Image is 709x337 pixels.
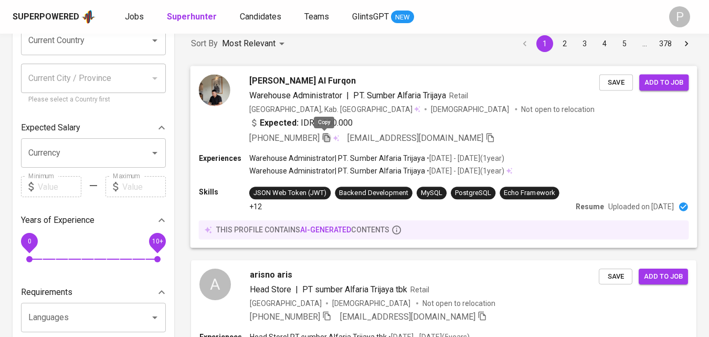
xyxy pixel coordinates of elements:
[152,238,163,245] span: 10+
[249,166,425,176] p: Warehouse Administrator | PT. Sumber Alfaria Trijaya
[199,187,249,197] p: Skills
[249,201,262,212] p: +12
[352,11,414,24] a: GlintsGPT NEW
[639,269,688,285] button: Add to job
[431,104,511,114] span: [DEMOGRAPHIC_DATA]
[604,271,627,283] span: Save
[167,12,217,22] b: Superhunter
[216,224,389,235] p: this profile contains contents
[249,116,353,129] div: IDR 7.000.000
[191,37,218,50] p: Sort By
[425,166,504,176] p: • [DATE] - [DATE] ( 1 year )
[410,285,429,294] span: Retail
[605,76,628,88] span: Save
[636,38,653,49] div: …
[295,283,298,296] span: |
[391,12,414,23] span: NEW
[21,117,166,138] div: Expected Salary
[656,35,675,52] button: Go to page 378
[222,37,276,50] p: Most Relevant
[240,11,283,24] a: Candidates
[425,152,504,163] p: • [DATE] - [DATE] ( 1 year )
[191,66,696,248] a: [PERSON_NAME] Al FurqonWarehouse Administrator|PT. Sumber Alfaria TrijayaRetail[GEOGRAPHIC_DATA],...
[260,116,299,129] b: Expected:
[644,271,683,283] span: Add to job
[21,121,80,134] p: Expected Salary
[199,74,230,106] img: 0b5b1dd6074f06b3a7aefa8981946c24.jpg
[421,188,442,198] div: MySQL
[302,284,407,294] span: PT sumber Alfaria Trijaya tbk
[347,132,483,142] span: [EMAIL_ADDRESS][DOMAIN_NAME]
[608,201,674,212] p: Uploaded on [DATE]
[28,95,158,105] p: Please select a Country first
[536,35,553,52] button: page 1
[300,226,351,234] span: AI-generated
[346,89,349,101] span: |
[304,11,331,24] a: Teams
[616,35,633,52] button: Go to page 5
[339,188,408,198] div: Backend Development
[21,286,72,299] p: Requirements
[249,104,420,114] div: [GEOGRAPHIC_DATA], Kab. [GEOGRAPHIC_DATA]
[122,176,166,197] input: Value
[576,35,593,52] button: Go to page 3
[515,35,696,52] nav: pagination navigation
[147,310,162,325] button: Open
[125,12,144,22] span: Jobs
[253,188,326,198] div: JSON Web Token (JWT)
[596,35,613,52] button: Go to page 4
[147,146,162,160] button: Open
[422,298,495,309] p: Not open to relocation
[304,12,329,22] span: Teams
[250,269,292,281] span: arisno aris
[81,9,96,25] img: app logo
[556,35,573,52] button: Go to page 2
[125,11,146,24] a: Jobs
[599,74,633,90] button: Save
[353,90,446,100] span: PT. Sumber Alfaria Trijaya
[240,12,281,22] span: Candidates
[147,33,162,48] button: Open
[521,104,594,114] p: Not open to relocation
[332,298,412,309] span: [DEMOGRAPHIC_DATA]
[21,210,166,231] div: Years of Experience
[576,201,604,212] p: Resume
[669,6,690,27] div: P
[340,312,475,322] span: [EMAIL_ADDRESS][DOMAIN_NAME]
[249,152,425,163] p: Warehouse Administrator | PT. Sumber Alfaria Trijaya
[250,298,322,309] div: [GEOGRAPHIC_DATA]
[222,34,288,54] div: Most Relevant
[27,238,31,245] span: 0
[449,91,468,99] span: Retail
[455,188,491,198] div: PostgreSQL
[644,76,683,88] span: Add to job
[249,90,343,100] span: Warehouse Administrator
[250,284,291,294] span: Head Store
[167,11,219,24] a: Superhunter
[38,176,81,197] input: Value
[199,152,249,163] p: Experiences
[639,74,689,90] button: Add to job
[13,9,96,25] a: Superpoweredapp logo
[249,132,320,142] span: [PHONE_NUMBER]
[599,269,632,285] button: Save
[13,11,79,23] div: Superpowered
[250,312,320,322] span: [PHONE_NUMBER]
[352,12,389,22] span: GlintsGPT
[199,269,231,300] div: A
[21,282,166,303] div: Requirements
[504,188,555,198] div: Echo Framework
[21,214,94,227] p: Years of Experience
[249,74,356,87] span: [PERSON_NAME] Al Furqon
[678,35,695,52] button: Go to next page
